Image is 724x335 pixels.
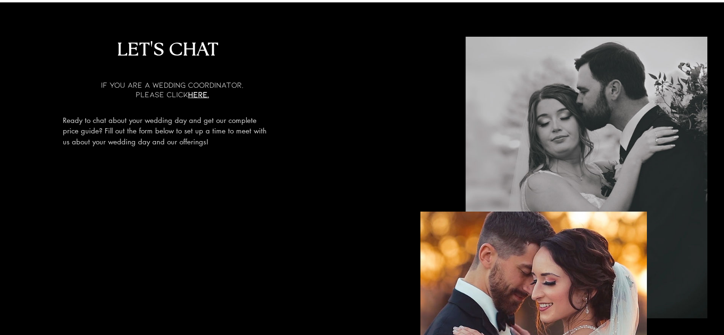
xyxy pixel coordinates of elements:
[101,80,244,99] span: IF YOU ARE A WEDDING COORDINATOR, PLEASE CLICK
[118,41,150,60] span: LET
[150,38,154,60] span: '
[188,90,209,99] a: here.
[154,41,219,60] span: S CHAT
[63,116,267,146] span: Ready to chat about your wedding day and get our complete price guide? Fill out the form below to...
